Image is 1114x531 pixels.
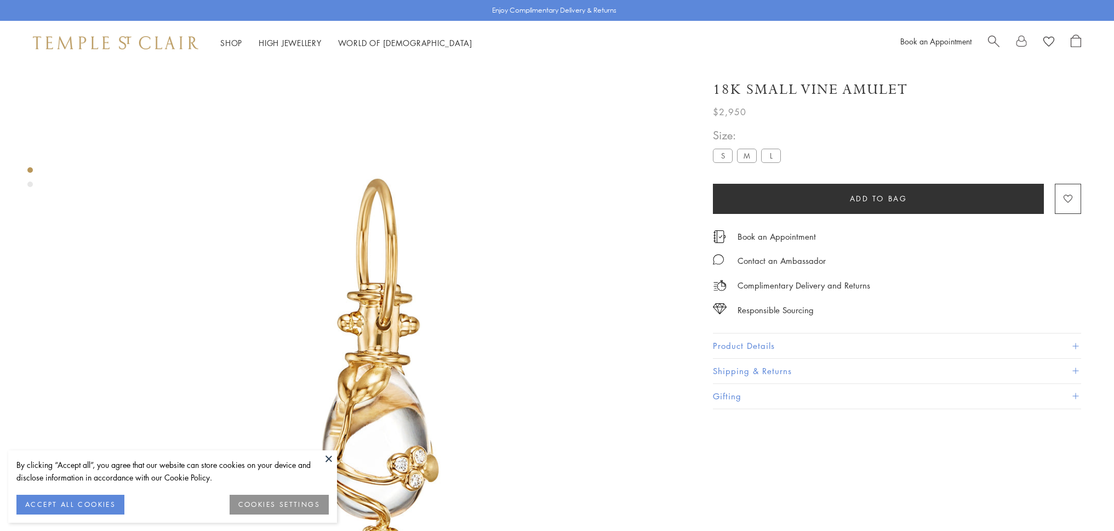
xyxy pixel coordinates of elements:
[713,126,785,144] span: Size:
[33,36,198,49] img: Temple St. Clair
[713,384,1081,409] button: Gifting
[713,230,726,243] img: icon_appointment.svg
[492,5,616,16] p: Enjoy Complimentary Delivery & Returns
[713,184,1044,214] button: Add to bag
[738,254,826,268] div: Contact an Ambassador
[988,35,999,51] a: Search
[713,303,727,314] img: icon_sourcing.svg
[1059,479,1103,520] iframe: Gorgias live chat messenger
[713,279,727,292] img: icon_delivery.svg
[220,36,472,50] nav: Main navigation
[1043,35,1054,51] a: View Wishlist
[338,37,472,48] a: World of [DEMOGRAPHIC_DATA]World of [DEMOGRAPHIC_DATA]
[850,193,907,205] span: Add to bag
[230,495,329,515] button: COOKIES SETTINGS
[900,36,972,47] a: Book an Appointment
[761,149,781,162] label: L
[713,80,908,99] h1: 18K Small Vine Amulet
[738,303,814,317] div: Responsible Sourcing
[737,149,757,162] label: M
[713,105,746,119] span: $2,950
[16,459,329,484] div: By clicking “Accept all”, you agree that our website can store cookies on your device and disclos...
[1071,35,1081,51] a: Open Shopping Bag
[738,279,870,292] p: Complimentary Delivery and Returns
[16,495,124,515] button: ACCEPT ALL COOKIES
[713,334,1081,358] button: Product Details
[259,37,322,48] a: High JewelleryHigh Jewellery
[713,254,724,265] img: MessageIcon-01_2.svg
[738,230,816,242] a: Book an Appointment
[27,165,33,196] div: Product gallery navigation
[220,37,242,48] a: ShopShop
[713,149,733,162] label: S
[713,359,1081,383] button: Shipping & Returns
